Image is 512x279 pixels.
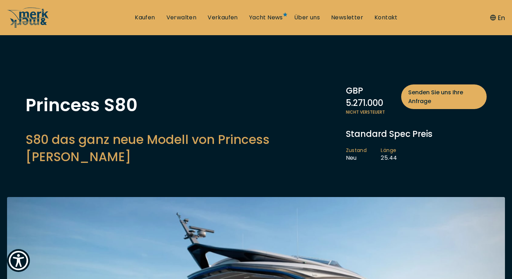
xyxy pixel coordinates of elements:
[331,14,363,21] a: Newsletter
[346,109,487,115] span: Nicht versteuert
[208,14,238,21] a: Verkaufen
[346,84,487,109] div: GBP 5.271.000
[381,147,397,154] span: Länge
[401,84,487,109] a: Senden Sie uns Ihre Anfrage
[346,128,432,140] span: Standard Spec Preis
[26,131,339,165] h2: S80 das ganz neue Modell von Princess [PERSON_NAME]
[374,14,398,21] a: Kontakt
[135,14,155,21] a: Kaufen
[249,14,283,21] a: Yacht News
[7,249,30,272] button: Show Accessibility Preferences
[346,147,381,162] li: Neu
[294,14,320,21] a: Über uns
[26,96,339,114] h1: Princess S80
[346,147,367,154] span: Zustand
[166,14,197,21] a: Verwalten
[490,13,505,23] button: En
[381,147,411,162] li: 25.44
[408,88,480,106] span: Senden Sie uns Ihre Anfrage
